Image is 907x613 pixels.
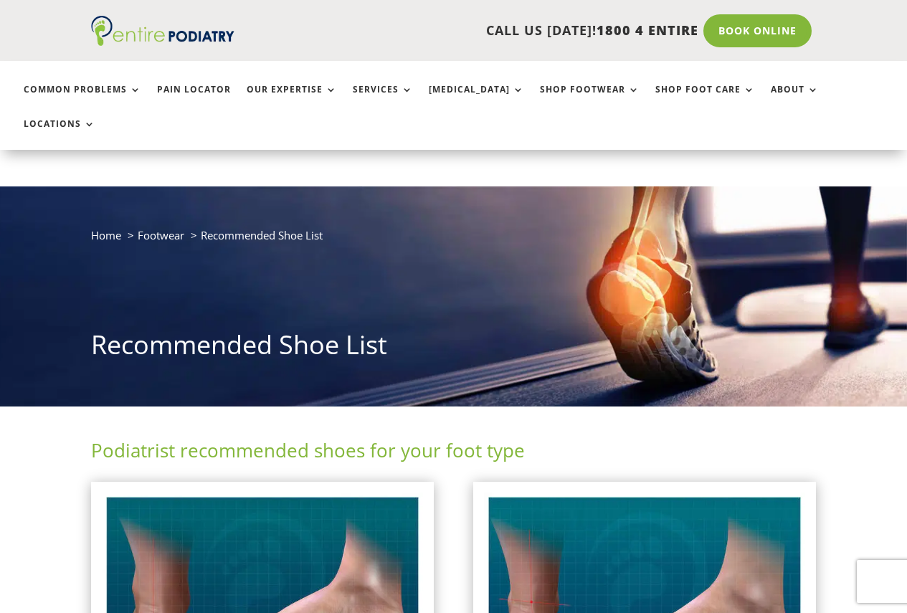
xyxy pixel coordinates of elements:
[429,85,524,115] a: [MEDICAL_DATA]
[597,22,698,39] span: 1800 4 ENTIRE
[201,228,323,242] span: Recommended Shoe List
[91,228,121,242] a: Home
[91,437,817,470] h2: Podiatrist recommended shoes for your foot type
[24,85,141,115] a: Common Problems
[703,14,812,47] a: Book Online
[24,119,95,150] a: Locations
[91,16,234,46] img: logo (1)
[138,228,184,242] a: Footwear
[91,226,817,255] nav: breadcrumb
[91,327,817,370] h1: Recommended Shoe List
[157,85,231,115] a: Pain Locator
[540,85,640,115] a: Shop Footwear
[353,85,413,115] a: Services
[254,22,698,40] p: CALL US [DATE]!
[655,85,755,115] a: Shop Foot Care
[91,34,234,49] a: Entire Podiatry
[247,85,337,115] a: Our Expertise
[771,85,819,115] a: About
